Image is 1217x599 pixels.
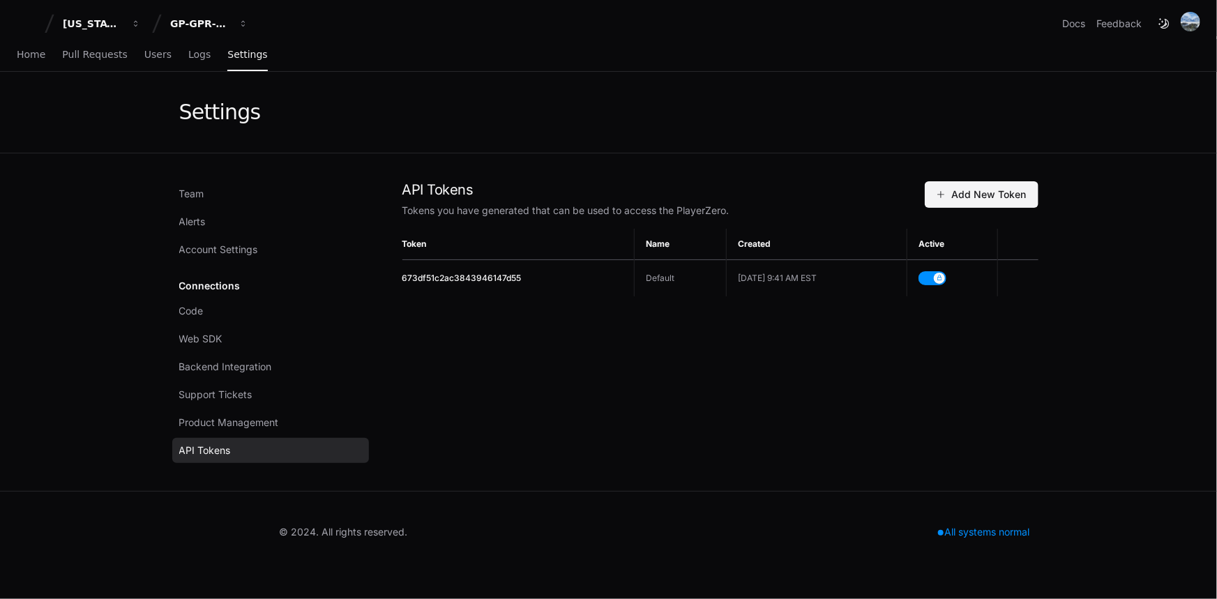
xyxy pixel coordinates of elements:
div: © 2024. All rights reserved. [280,525,408,539]
div: [US_STATE] Pacific [63,17,123,31]
button: [US_STATE] Pacific [57,11,146,36]
button: Add New Token [925,181,1038,208]
a: Account Settings [172,237,369,262]
th: Name [635,229,727,260]
a: Pull Requests [62,39,127,71]
div: Settings [179,100,261,125]
a: Settings [227,39,267,71]
h1: API Tokens [402,181,925,198]
img: 153204938 [1181,12,1200,31]
span: Settings [227,50,267,59]
a: Users [144,39,172,71]
th: Active [907,229,998,260]
a: Product Management [172,410,369,435]
div: GP-GPR-CXPortal [170,17,230,31]
a: Web SDK [172,326,369,351]
span: API Tokens [179,443,231,457]
td: Default [635,260,727,297]
span: Support Tickets [179,388,252,402]
a: Support Tickets [172,382,369,407]
span: Alerts [179,215,206,229]
a: Backend Integration [172,354,369,379]
span: 673df51c2ac3843946147d55 [402,273,522,283]
a: Team [172,181,369,206]
span: Add New Token [937,188,1027,202]
span: Logs [188,50,211,59]
th: Token [402,229,635,260]
span: Backend Integration [179,360,272,374]
a: Docs [1062,17,1085,31]
td: [DATE] 9:41 AM EST [726,260,907,297]
p: Tokens you have generated that can be used to access the PlayerZero. [402,204,925,218]
span: Home [17,50,45,59]
th: Created [726,229,907,260]
button: GP-GPR-CXPortal [165,11,254,36]
a: Logs [188,39,211,71]
button: Feedback [1096,17,1142,31]
span: Team [179,187,204,201]
span: Code [179,304,204,318]
span: Web SDK [179,332,222,346]
a: Alerts [172,209,369,234]
div: All systems normal [930,522,1038,542]
span: Product Management [179,416,279,430]
span: Account Settings [179,243,258,257]
a: API Tokens [172,438,369,463]
a: Code [172,298,369,324]
a: Home [17,39,45,71]
span: Pull Requests [62,50,127,59]
span: Users [144,50,172,59]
